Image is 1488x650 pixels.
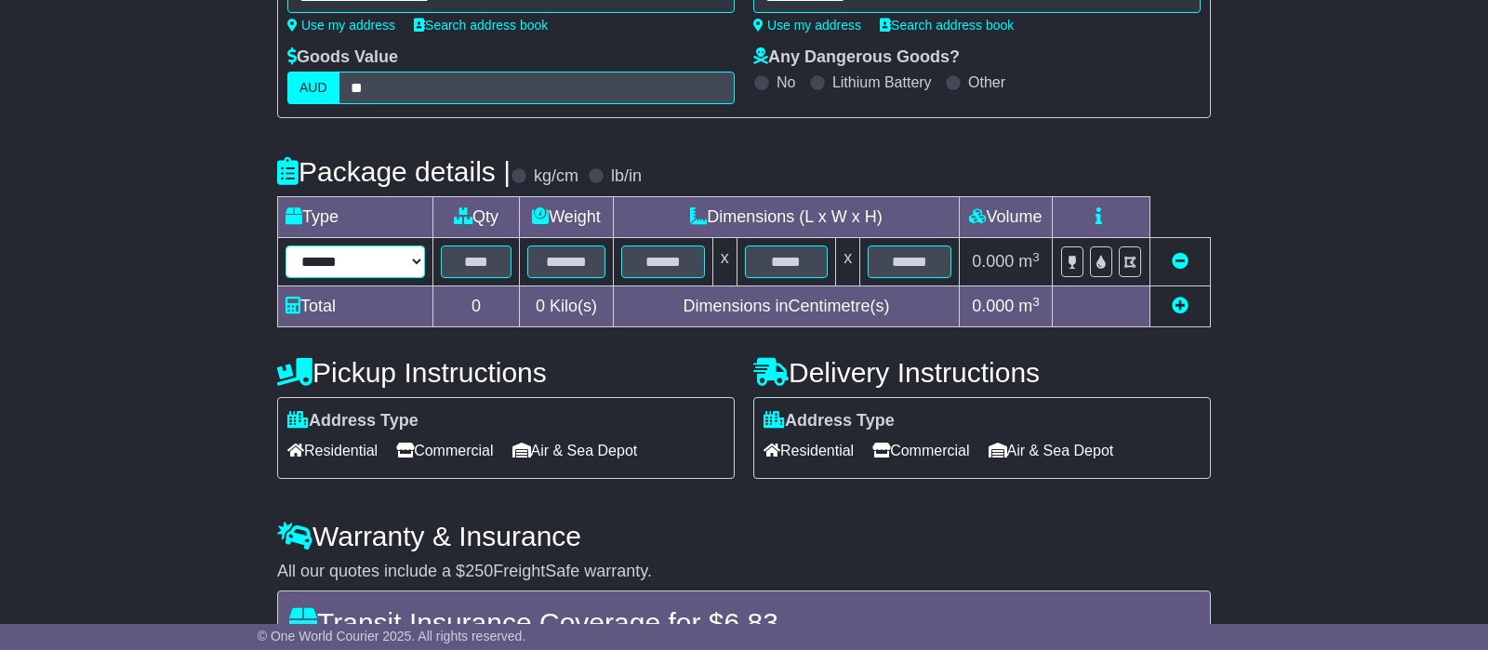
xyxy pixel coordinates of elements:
span: 0 [536,297,545,315]
a: Add new item [1172,297,1189,315]
label: No [777,73,795,91]
h4: Transit Insurance Coverage for $ [289,607,1199,638]
h4: Warranty & Insurance [277,521,1211,551]
td: Qty [433,197,520,238]
label: lb/in [611,166,642,187]
td: Total [278,286,433,327]
span: Air & Sea Depot [512,436,638,465]
span: Commercial [872,436,969,465]
td: Volume [959,197,1052,238]
sup: 3 [1032,250,1040,264]
span: m [1018,252,1040,271]
label: Address Type [764,411,895,431]
span: © One World Courier 2025. All rights reserved. [258,629,526,643]
td: Type [278,197,433,238]
td: Dimensions (L x W x H) [613,197,959,238]
span: Air & Sea Depot [989,436,1114,465]
td: x [712,238,737,286]
div: All our quotes include a $ FreightSafe warranty. [277,562,1211,582]
label: Goods Value [287,47,398,68]
td: 0 [433,286,520,327]
label: AUD [287,72,339,104]
h4: Delivery Instructions [753,357,1211,388]
label: Lithium Battery [832,73,932,91]
span: Commercial [396,436,493,465]
a: Search address book [414,18,548,33]
label: kg/cm [534,166,578,187]
label: Any Dangerous Goods? [753,47,960,68]
span: 0.000 [972,297,1014,315]
td: Kilo(s) [520,286,614,327]
label: Address Type [287,411,418,431]
span: Residential [764,436,854,465]
td: Weight [520,197,614,238]
a: Remove this item [1172,252,1189,271]
a: Use my address [287,18,395,33]
span: 250 [465,562,493,580]
a: Use my address [753,18,861,33]
a: Search address book [880,18,1014,33]
span: m [1018,297,1040,315]
sup: 3 [1032,295,1040,309]
h4: Pickup Instructions [277,357,735,388]
td: Dimensions in Centimetre(s) [613,286,959,327]
span: Residential [287,436,378,465]
td: x [836,238,860,286]
span: 6.83 [724,607,777,638]
span: 0.000 [972,252,1014,271]
h4: Package details | [277,156,511,187]
label: Other [968,73,1005,91]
